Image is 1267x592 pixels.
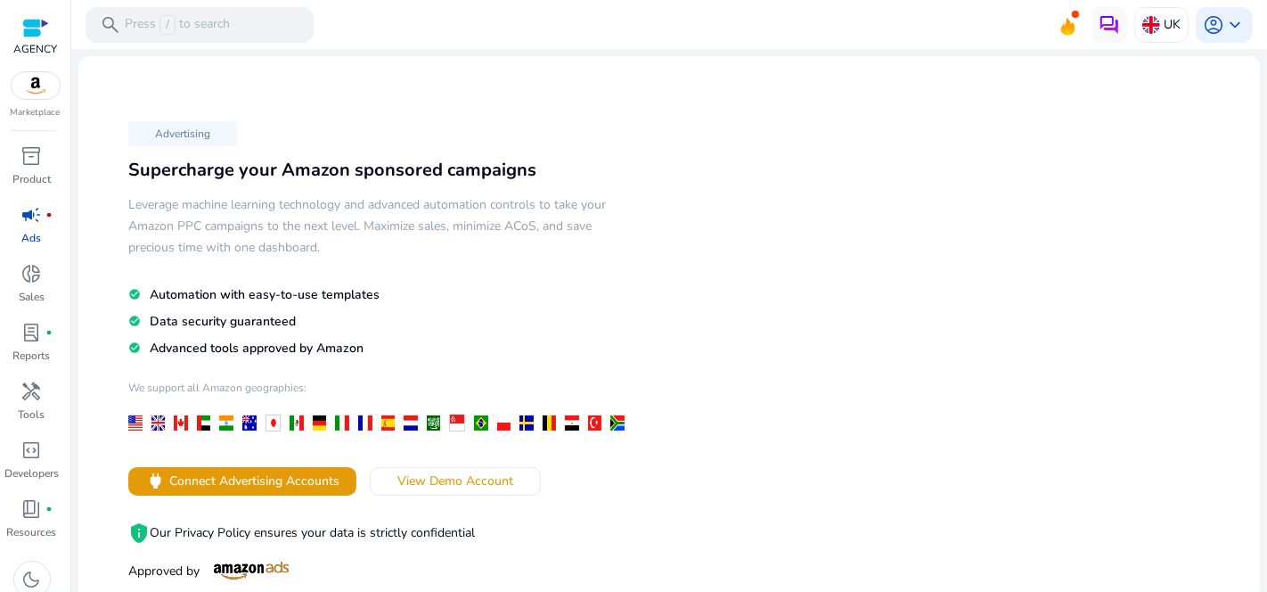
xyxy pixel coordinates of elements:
h4: We support all Amazon geographies: [128,381,633,408]
mat-icon: check_circle [128,287,141,302]
p: Ads [22,230,42,246]
p: Reports [13,348,51,364]
span: fiber_manual_record [46,211,53,218]
span: handyman [21,381,43,402]
p: AGENCY [13,41,57,57]
span: fiber_manual_record [46,329,53,336]
p: Developers [4,465,59,481]
span: Data security guaranteed [150,313,296,330]
span: dark_mode [21,569,43,590]
p: Approved by [128,562,633,580]
span: / [159,15,176,35]
span: Connect Advertising Accounts [169,472,339,490]
img: amazon.svg [12,72,60,99]
button: View Demo Account [370,467,541,496]
p: Advertising [128,121,237,146]
span: power [145,471,166,491]
mat-icon: check_circle [128,341,141,356]
img: uk.svg [1142,16,1160,34]
h3: Supercharge your Amazon sponsored campaigns [128,160,633,181]
span: code_blocks [21,440,43,461]
p: UK [1164,9,1181,40]
span: book_4 [21,498,43,520]
p: Product [12,171,51,187]
span: View Demo Account [397,472,513,490]
p: Sales [19,289,45,305]
h5: Leverage machine learning technology and advanced automation controls to take your Amazon PPC cam... [128,194,633,259]
p: Our Privacy Policy ensures your data is strictly confidential [128,522,633,544]
span: Advanced tools approved by Amazon [150,340,364,357]
span: Automation with easy-to-use templates [150,286,380,303]
mat-icon: privacy_tip [128,522,150,544]
button: powerConnect Advertising Accounts [128,467,356,496]
p: Press to search [125,15,230,35]
span: search [100,14,121,36]
span: campaign [21,204,43,226]
span: fiber_manual_record [46,506,53,513]
span: inventory_2 [21,145,43,167]
p: Resources [7,524,57,540]
span: donut_small [21,263,43,284]
span: keyboard_arrow_down [1224,14,1246,36]
span: lab_profile [21,322,43,343]
span: account_circle [1203,14,1224,36]
mat-icon: check_circle [128,314,141,329]
p: Marketplace [11,106,61,119]
p: Tools [19,407,45,423]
